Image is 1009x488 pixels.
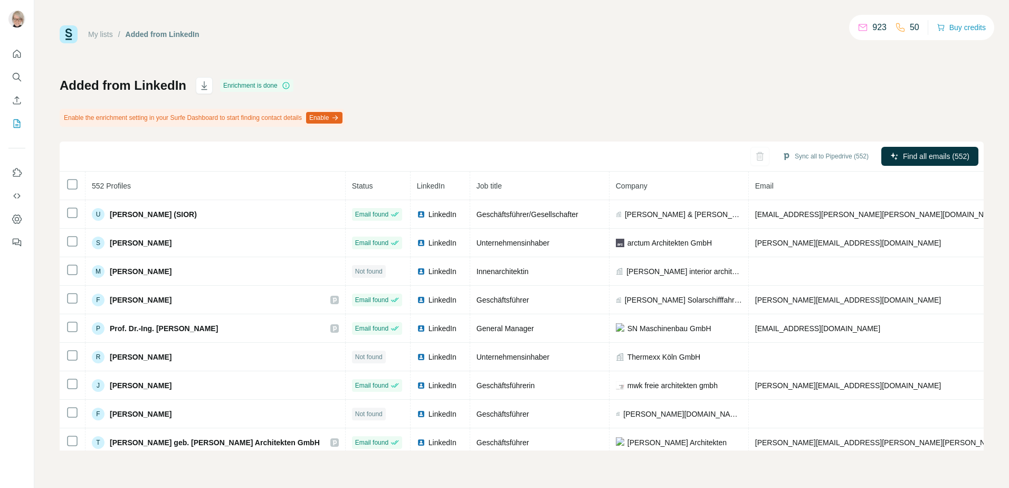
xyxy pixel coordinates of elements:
span: LinkedIn [429,266,456,277]
span: Prof. Dr.-Ing. [PERSON_NAME] [110,323,218,334]
button: Use Surfe API [8,186,25,205]
img: company-logo [616,239,624,247]
div: U [92,208,104,221]
span: [PERSON_NAME] [110,409,172,419]
span: [PERSON_NAME] [110,238,172,248]
span: Email [755,182,774,190]
img: LinkedIn logo [417,324,425,333]
span: LinkedIn [429,409,456,419]
span: Status [352,182,373,190]
button: Buy credits [937,20,986,35]
span: [PERSON_NAME] geb. [PERSON_NAME] Architekten GmbH [110,437,320,448]
span: [PERSON_NAME] [110,295,172,305]
span: [PERSON_NAME] [110,352,172,362]
span: [PERSON_NAME] (SIOR) [110,209,197,220]
img: Avatar [8,11,25,27]
a: My lists [88,30,113,39]
span: LinkedIn [429,323,456,334]
img: LinkedIn logo [417,438,425,447]
button: Feedback [8,233,25,252]
span: LinkedIn [429,209,456,220]
div: F [92,294,104,306]
span: Email found [355,438,388,447]
span: Geschäftsführer [477,410,529,418]
span: Geschäftsführerin [477,381,535,390]
div: T [92,436,104,449]
button: Enrich CSV [8,91,25,110]
button: My lists [8,114,25,133]
span: Email found [355,324,388,333]
span: Email found [355,238,388,248]
span: [PERSON_NAME] Solarschifffahrtsgesellschaft mbH [625,295,742,305]
button: Find all emails (552) [881,147,978,166]
span: Not found [355,352,383,362]
span: SN Maschinenbau GmbH [627,323,711,334]
span: [PERSON_NAME][EMAIL_ADDRESS][DOMAIN_NAME] [755,381,941,390]
img: company-logo [616,381,624,390]
img: LinkedIn logo [417,267,425,276]
img: company-logo [616,323,624,334]
img: LinkedIn logo [417,410,425,418]
span: Geschäftsführer/Gesellschafter [477,210,578,219]
div: Enable the enrichment setting in your Surfe Dashboard to start finding contact details [60,109,345,127]
div: Enrichment is done [220,79,293,92]
div: J [92,379,104,392]
button: Search [8,68,25,87]
img: LinkedIn logo [417,381,425,390]
p: 50 [910,21,919,34]
span: Email found [355,295,388,305]
h1: Added from LinkedIn [60,77,186,94]
img: LinkedIn logo [417,353,425,361]
button: Quick start [8,44,25,63]
span: LinkedIn [429,238,456,248]
span: [PERSON_NAME] [110,266,172,277]
span: Not found [355,409,383,419]
span: LinkedIn [429,380,456,391]
span: Geschäftsführer [477,438,529,447]
span: LinkedIn [429,437,456,448]
span: Unternehmensinhaber [477,353,550,361]
span: Email found [355,210,388,219]
span: Not found [355,267,383,276]
button: Sync all to Pipedrive (552) [775,148,876,164]
img: LinkedIn logo [417,239,425,247]
span: Find all emails (552) [903,151,969,162]
span: [PERSON_NAME] & [PERSON_NAME] Immobilien [625,209,742,220]
div: R [92,351,104,363]
button: Use Surfe on LinkedIn [8,163,25,182]
div: S [92,237,104,249]
div: P [92,322,104,335]
span: [PERSON_NAME] Architekten [627,437,727,448]
span: [PERSON_NAME][EMAIL_ADDRESS][DOMAIN_NAME] [755,296,941,304]
span: [PERSON_NAME][DOMAIN_NAME] Rohrleitungs- und Anlagenbau [623,409,741,419]
span: [PERSON_NAME] [110,380,172,391]
button: Enable [306,112,342,124]
img: LinkedIn logo [417,296,425,304]
span: Email found [355,381,388,390]
span: [EMAIL_ADDRESS][PERSON_NAME][PERSON_NAME][DOMAIN_NAME] [755,210,1002,219]
img: company-logo [616,437,624,448]
span: Innenarchitektin [477,267,529,276]
span: [PERSON_NAME] interior architecture. [626,266,742,277]
li: / [118,29,120,40]
p: 923 [872,21,887,34]
span: General Manager [477,324,534,333]
span: LinkedIn [429,352,456,362]
span: [PERSON_NAME][EMAIL_ADDRESS][DOMAIN_NAME] [755,239,941,247]
span: Geschäftsführer [477,296,529,304]
span: Unternehmensinhaber [477,239,550,247]
span: arctum Architekten GmbH [627,238,712,248]
div: F [92,408,104,420]
span: [EMAIL_ADDRESS][DOMAIN_NAME] [755,324,880,333]
img: LinkedIn logo [417,210,425,219]
span: Job title [477,182,502,190]
button: Dashboard [8,210,25,229]
img: Surfe Logo [60,25,78,43]
span: 552 Profiles [92,182,131,190]
span: mwk freie architekten gmbh [627,380,718,391]
span: Thermexx Köln GmbH [627,352,700,362]
span: Company [616,182,648,190]
span: LinkedIn [417,182,445,190]
span: LinkedIn [429,295,456,305]
div: M [92,265,104,278]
